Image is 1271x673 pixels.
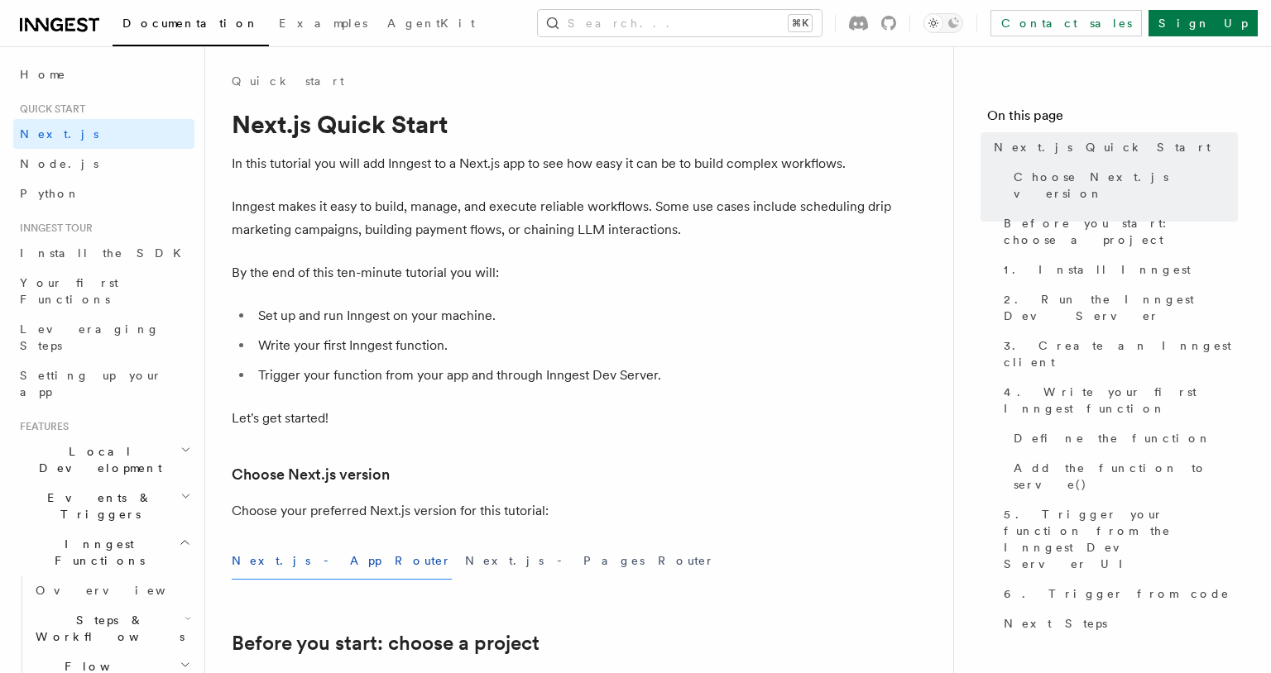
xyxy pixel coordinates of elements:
button: Local Development [13,437,194,483]
span: Steps & Workflows [29,612,185,645]
li: Write your first Inngest function. [253,334,894,357]
a: Setting up your app [13,360,194,407]
p: Inngest makes it easy to build, manage, and execute reliable workflows. Some use cases include sc... [232,195,894,241]
a: Home [13,60,194,89]
a: Define the function [1007,423,1238,453]
a: Install the SDK [13,238,194,268]
a: Python [13,179,194,208]
span: 5. Trigger your function from the Inngest Dev Server UI [1004,506,1238,572]
h1: Next.js Quick Start [232,109,894,139]
a: 4. Write your first Inngest function [997,377,1238,423]
a: Before you start: choose a project [232,632,540,655]
a: Quick start [232,73,344,89]
span: Inngest Functions [13,536,179,569]
span: 6. Trigger from code [1004,585,1230,602]
a: Next.js [13,119,194,149]
span: Inngest tour [13,222,93,235]
span: 4. Write your first Inngest function [1004,384,1238,417]
span: Home [20,66,66,83]
button: Next.js - App Router [232,542,452,580]
span: Events & Triggers [13,489,180,523]
span: Install the SDK [20,246,191,260]
button: Inngest Functions [13,529,194,575]
span: Your first Functions [20,276,118,306]
a: Sign Up [1149,10,1258,36]
button: Steps & Workflows [29,605,194,652]
li: Set up and run Inngest on your machine. [253,304,894,327]
button: Next.js - Pages Router [465,542,715,580]
a: Your first Functions [13,268,194,314]
a: 3. Create an Inngest client [997,331,1238,377]
kbd: ⌘K [789,15,812,31]
a: 5. Trigger your function from the Inngest Dev Server UI [997,499,1238,579]
p: In this tutorial you will add Inngest to a Next.js app to see how easy it can be to build complex... [232,152,894,175]
span: Next.js [20,127,98,141]
span: Next Steps [1004,615,1107,632]
span: Examples [279,17,367,30]
a: Choose Next.js version [1007,162,1238,208]
span: Choose Next.js version [1014,169,1238,202]
span: Define the function [1014,430,1211,446]
a: Choose Next.js version [232,463,390,486]
a: Node.js [13,149,194,179]
a: 6. Trigger from code [997,579,1238,609]
span: Local Development [13,443,180,476]
a: Overview [29,575,194,605]
span: Next.js Quick Start [994,139,1211,155]
span: 2. Run the Inngest Dev Server [1004,291,1238,324]
a: Add the function to serve() [1007,453,1238,499]
span: Features [13,420,69,433]
span: Node.js [20,157,98,170]
p: By the end of this ten-minute tutorial you will: [232,261,894,284]
span: 1. Install Inngest [1004,261,1191,278]
span: Python [20,187,80,200]
a: AgentKit [377,5,485,45]
a: Contact sales [990,10,1142,36]
p: Let's get started! [232,407,894,430]
a: Documentation [113,5,269,46]
a: 1. Install Inngest [997,255,1238,284]
a: 2. Run the Inngest Dev Server [997,284,1238,331]
li: Trigger your function from your app and through Inngest Dev Server. [253,364,894,387]
span: Setting up your app [20,369,162,399]
button: Search...⌘K [538,10,822,36]
button: Events & Triggers [13,483,194,529]
a: Examples [269,5,377,45]
a: Next.js Quick Start [987,132,1238,162]
a: Before you start: choose a project [997,208,1238,255]
span: 3. Create an Inngest client [1004,337,1238,370]
span: Before you start: choose a project [1004,215,1238,248]
a: Leveraging Steps [13,314,194,360]
button: Toggle dark mode [923,13,963,33]
span: AgentKit [387,17,475,30]
span: Documentation [122,17,259,30]
span: Quick start [13,103,85,116]
h4: On this page [987,106,1238,132]
span: Add the function to serve() [1014,460,1238,493]
a: Next Steps [997,609,1238,638]
span: Overview [36,584,206,597]
span: Leveraging Steps [20,322,160,352]
p: Choose your preferred Next.js version for this tutorial: [232,499,894,523]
